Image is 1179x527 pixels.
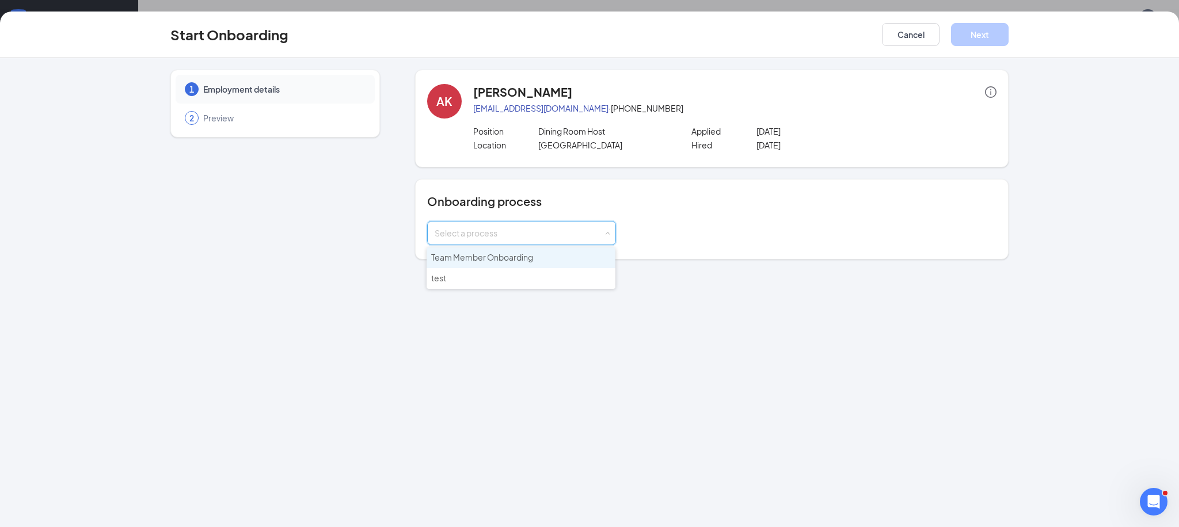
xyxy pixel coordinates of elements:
[691,125,757,137] p: Applied
[951,23,1009,46] button: Next
[882,23,940,46] button: Cancel
[170,25,288,44] h3: Start Onboarding
[756,139,887,151] p: [DATE]
[1140,488,1167,515] iframe: Intercom live chat
[473,102,997,114] p: · [PHONE_NUMBER]
[985,86,997,98] span: info-circle
[756,125,887,137] p: [DATE]
[473,125,539,137] p: Position
[427,193,997,209] h4: Onboarding process
[538,139,669,151] p: [GEOGRAPHIC_DATA]
[473,84,572,100] h4: [PERSON_NAME]
[431,273,446,283] span: test
[189,112,194,124] span: 2
[203,112,363,124] span: Preview
[473,103,608,113] a: [EMAIL_ADDRESS][DOMAIN_NAME]
[473,139,539,151] p: Location
[436,93,452,109] div: AK
[538,125,669,137] p: Dining Room Host
[203,83,363,95] span: Employment details
[691,139,757,151] p: Hired
[431,252,533,262] span: Team Member Onboarding
[189,83,194,95] span: 1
